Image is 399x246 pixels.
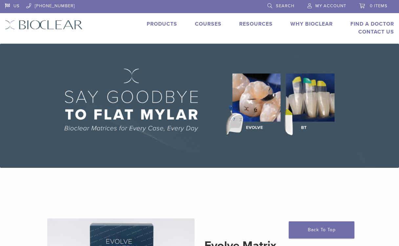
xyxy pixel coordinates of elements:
[5,20,83,30] img: Bioclear
[239,21,273,27] a: Resources
[350,21,394,27] a: Find A Doctor
[358,29,394,35] a: Contact Us
[289,221,354,238] a: Back To Top
[370,3,388,9] span: 0 items
[147,21,177,27] a: Products
[315,3,346,9] span: My Account
[195,21,221,27] a: Courses
[290,21,333,27] a: Why Bioclear
[276,3,294,9] span: Search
